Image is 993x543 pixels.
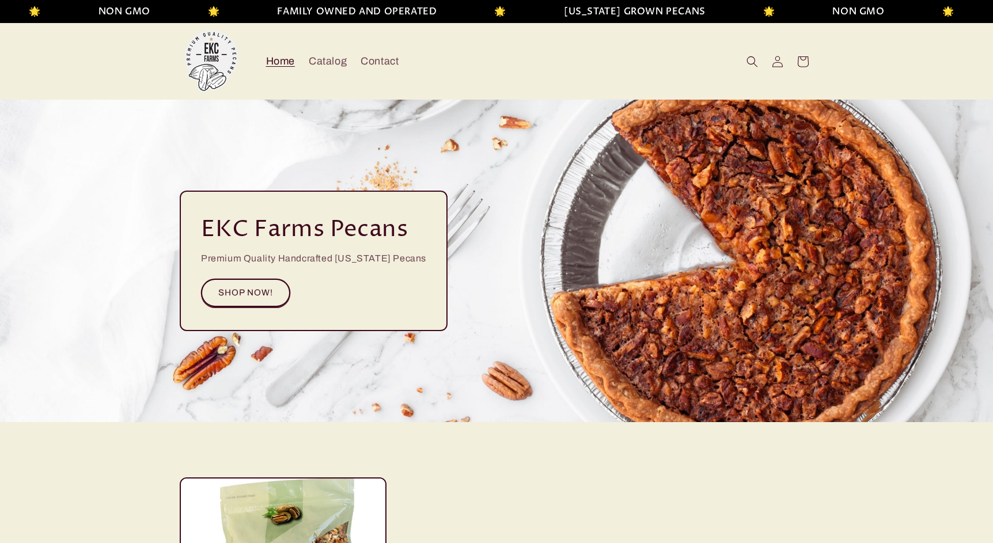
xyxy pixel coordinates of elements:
li: NON GMO [96,3,147,20]
img: EKC Pecans [180,30,243,93]
a: Contact [354,48,405,75]
a: EKC Pecans [176,25,248,97]
span: Contact [361,55,399,68]
a: Home [259,48,302,75]
h2: EKC Farms Pecans [201,215,408,245]
a: Catalog [302,48,354,75]
a: SHOP NOW! [201,279,290,307]
li: FAMILY OWNED AND OPERATED [275,3,434,20]
span: Home [266,55,295,68]
li: NON GMO [830,3,882,20]
summary: Search [740,49,765,74]
p: Premium Quality Handcrafted [US_STATE] Pecans [201,250,426,267]
li: 🌟 [206,3,218,20]
li: 🌟 [761,3,773,20]
li: 🌟 [492,3,504,20]
li: 🌟 [939,3,952,20]
span: Catalog [309,55,347,68]
li: 🌟 [26,3,39,20]
li: [US_STATE] GROWN PECANS [562,3,703,20]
